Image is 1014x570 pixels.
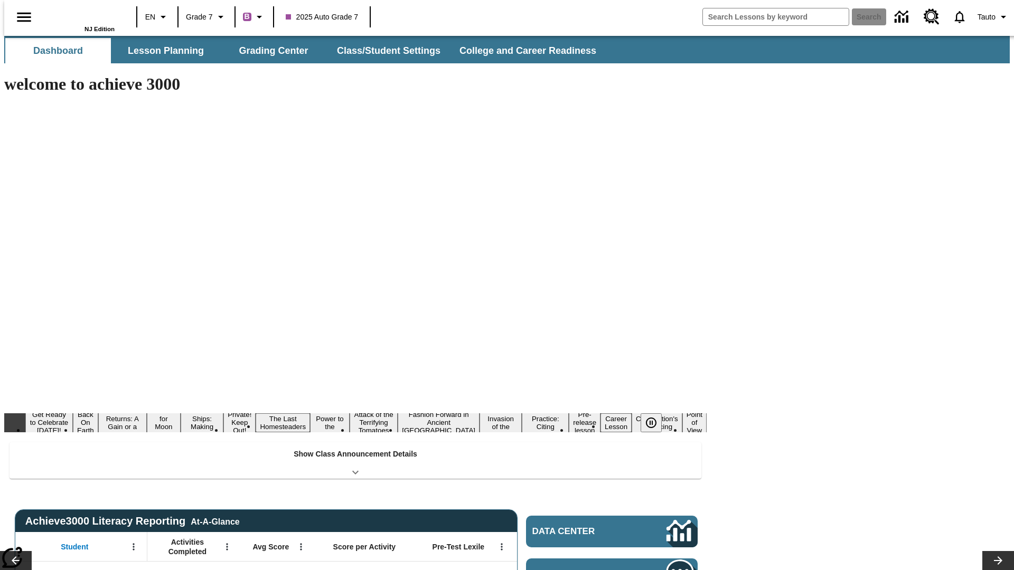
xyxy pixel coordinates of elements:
a: Resource Center, Will open in new tab [917,3,946,31]
button: Slide 7 The Last Homesteaders [256,413,310,432]
a: Home [46,5,115,26]
button: Boost Class color is purple. Change class color [239,7,270,26]
button: Lesson Planning [113,38,219,63]
button: Slide 6 Private! Keep Out! [223,409,256,436]
div: Home [46,4,115,32]
button: Slide 9 Attack of the Terrifying Tomatoes [350,409,398,436]
button: Grade: Grade 7, Select a grade [182,7,231,26]
button: Open side menu [8,2,40,33]
span: 2025 Auto Grade 7 [286,12,359,23]
button: Slide 2 Back On Earth [73,409,98,436]
div: SubNavbar [4,38,606,63]
button: Slide 5 Cruise Ships: Making Waves [181,405,223,440]
button: Grading Center [221,38,326,63]
div: Show Class Announcement Details [10,442,701,479]
button: Slide 4 Time for Moon Rules? [147,405,181,440]
button: Class/Student Settings [328,38,449,63]
button: Dashboard [5,38,111,63]
div: Pause [641,413,672,432]
div: SubNavbar [4,36,1010,63]
button: Open Menu [126,539,142,555]
button: Open Menu [219,539,235,555]
span: Achieve3000 Literacy Reporting [25,515,240,527]
button: Slide 8 Solar Power to the People [310,405,350,440]
button: Open Menu [293,539,309,555]
button: Profile/Settings [973,7,1014,26]
span: NJ Edition [84,26,115,32]
span: Grade 7 [186,12,213,23]
a: Notifications [946,3,973,31]
button: Slide 1 Get Ready to Celebrate Juneteenth! [25,409,73,436]
span: Tauto [978,12,996,23]
button: Slide 12 Mixed Practice: Citing Evidence [522,405,569,440]
div: At-A-Glance [191,515,239,527]
button: Slide 14 Career Lesson [600,413,632,432]
button: Language: EN, Select a language [140,7,174,26]
button: Slide 15 The Constitution's Balancing Act [632,405,682,440]
span: B [245,10,250,23]
button: Slide 11 The Invasion of the Free CD [480,405,522,440]
button: Lesson carousel, Next [982,551,1014,570]
button: College and Career Readiness [451,38,605,63]
span: Student [61,542,88,552]
span: Pre-Test Lexile [433,542,485,552]
span: EN [145,12,155,23]
button: Open Menu [494,539,510,555]
span: Score per Activity [333,542,396,552]
p: Show Class Announcement Details [294,449,417,460]
button: Slide 3 Free Returns: A Gain or a Drain? [98,405,147,440]
button: Slide 13 Pre-release lesson [569,409,600,436]
button: Slide 16 Point of View [682,409,707,436]
a: Data Center [888,3,917,32]
span: Activities Completed [153,537,222,556]
span: Data Center [532,526,631,537]
span: Avg Score [252,542,289,552]
input: search field [703,8,849,25]
h1: welcome to achieve 3000 [4,74,707,94]
button: Pause [641,413,662,432]
a: Data Center [526,516,698,547]
button: Slide 10 Fashion Forward in Ancient Rome [398,409,480,436]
